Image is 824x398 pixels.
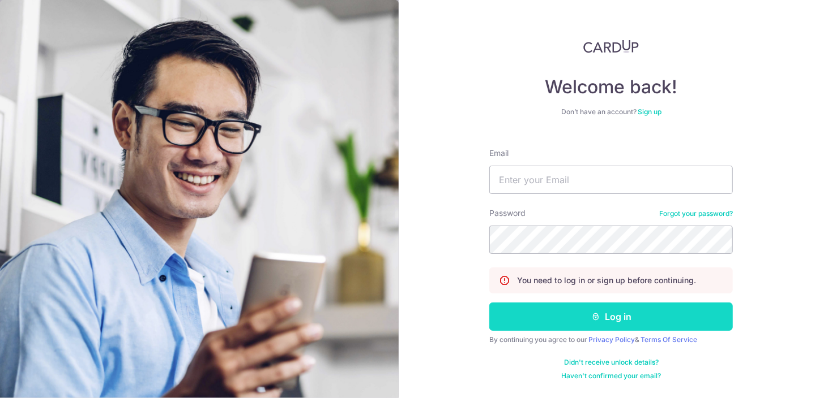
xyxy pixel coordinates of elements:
[489,76,733,98] h4: Welcome back!
[489,148,509,159] label: Email
[564,358,659,367] a: Didn't receive unlock details?
[489,207,526,219] label: Password
[588,335,635,344] a: Privacy Policy
[659,209,733,218] a: Forgot your password?
[489,107,733,116] div: Don’t have an account?
[489,302,733,331] button: Log in
[583,40,639,53] img: CardUp Logo
[638,107,661,116] a: Sign up
[489,166,733,194] input: Enter your Email
[641,335,697,344] a: Terms Of Service
[489,335,733,344] div: By continuing you agree to our &
[517,275,696,286] p: You need to log in or sign up before continuing.
[561,371,661,380] a: Haven't confirmed your email?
